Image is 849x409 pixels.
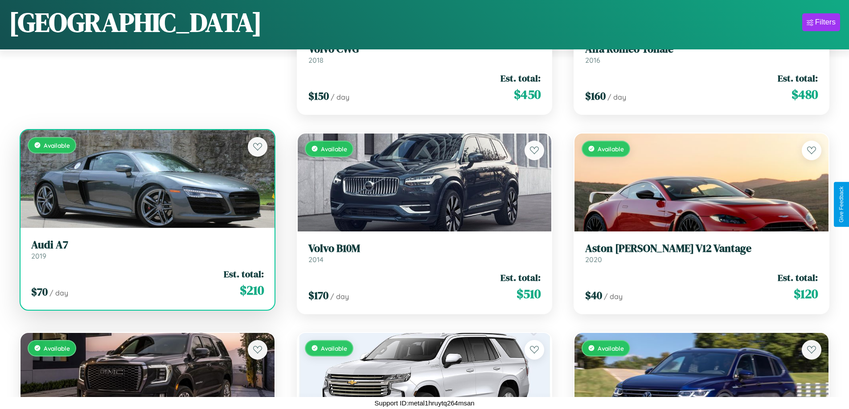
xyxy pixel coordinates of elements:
[308,255,324,264] span: 2014
[585,242,818,264] a: Aston [PERSON_NAME] V12 Vantage2020
[308,43,541,56] h3: Volvo CWG
[44,344,70,352] span: Available
[500,271,541,284] span: Est. total:
[308,288,328,303] span: $ 170
[585,43,818,65] a: Alfa Romeo Tonale2016
[321,344,347,352] span: Available
[585,288,602,303] span: $ 40
[308,43,541,65] a: Volvo CWG2018
[44,142,70,149] span: Available
[331,93,349,101] span: / day
[49,288,68,297] span: / day
[838,186,845,223] div: Give Feedback
[308,89,329,103] span: $ 150
[374,397,474,409] p: Support ID: metal1hruytq264msan
[585,242,818,255] h3: Aston [PERSON_NAME] V12 Vantage
[598,145,624,153] span: Available
[224,267,264,280] span: Est. total:
[778,72,818,85] span: Est. total:
[794,285,818,303] span: $ 120
[308,242,541,264] a: Volvo B10M2014
[31,239,264,260] a: Audi A72019
[607,93,626,101] span: / day
[585,255,602,264] span: 2020
[31,239,264,251] h3: Audi A7
[604,292,623,301] span: / day
[31,251,46,260] span: 2019
[9,4,262,40] h1: [GEOGRAPHIC_DATA]
[308,56,324,65] span: 2018
[585,56,600,65] span: 2016
[815,18,836,27] div: Filters
[598,344,624,352] span: Available
[585,89,606,103] span: $ 160
[802,13,840,31] button: Filters
[321,145,347,153] span: Available
[240,281,264,299] span: $ 210
[517,285,541,303] span: $ 510
[778,271,818,284] span: Est. total:
[31,284,48,299] span: $ 70
[330,292,349,301] span: / day
[792,85,818,103] span: $ 480
[308,242,541,255] h3: Volvo B10M
[585,43,818,56] h3: Alfa Romeo Tonale
[500,72,541,85] span: Est. total:
[514,85,541,103] span: $ 450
